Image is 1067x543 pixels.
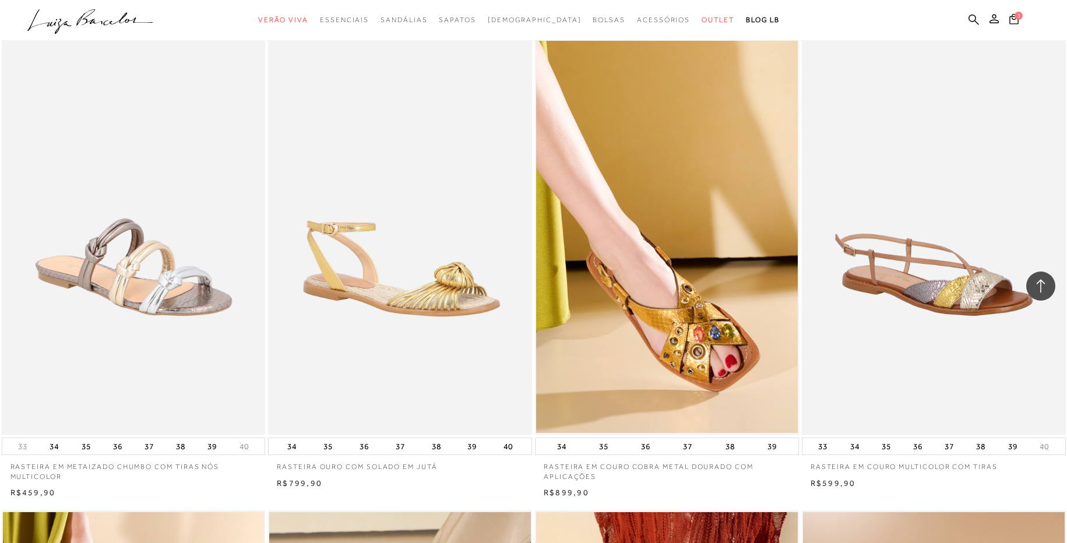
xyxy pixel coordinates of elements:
a: categoryNavScreenReaderText [637,9,690,31]
span: Sandálias [381,16,427,24]
a: categoryNavScreenReaderText [593,9,625,31]
button: 36 [638,438,654,454]
a: noSubCategoriesText [488,9,582,31]
button: 34 [284,438,300,454]
img: RASTEIRA EM METAIZADO CHUMBO COM TIRAS NÓS MULTICOLOR [3,41,265,433]
button: 34 [46,438,62,454]
button: 40 [500,438,516,454]
button: 1 [1006,13,1022,29]
img: RASTEIRA EM COURO MULTICOLOR COM TIRAS [803,41,1065,433]
button: 38 [172,438,189,454]
a: categoryNavScreenReaderText [702,9,734,31]
button: 37 [679,438,696,454]
button: 40 [236,441,252,452]
button: 40 [1036,441,1052,452]
span: Bolsas [593,16,625,24]
button: 39 [1005,438,1021,454]
a: RASTEIRA EM METAIZADO CHUMBO COM TIRAS NÓS MULTICOLOR RASTEIRA EM METAIZADO CHUMBO COM TIRAS NÓS ... [3,41,265,433]
button: 36 [110,438,126,454]
a: RASTEIRA OURO COM SOLADO EM JUTÁ [268,455,532,472]
img: RASTEIRA OURO COM SOLADO EM JUTÁ [269,39,532,435]
button: 39 [204,438,220,454]
a: RASTEIRA EM COURO MULTICOLOR COM TIRAS [802,455,1066,472]
button: 38 [722,438,738,454]
button: 36 [910,438,926,454]
button: 38 [973,438,989,454]
img: RASTEIRA EM COURO COBRA METAL DOURADO COM APLICAÇÕES [536,41,798,433]
span: R$459,90 [10,488,56,497]
button: 35 [596,438,612,454]
span: R$899,90 [544,488,589,497]
a: RASTEIRA EM METAIZADO CHUMBO COM TIRAS NÓS MULTICOLOR [2,455,266,482]
button: 39 [464,438,480,454]
button: 37 [941,438,957,454]
a: RASTEIRA EM COURO COBRA METAL DOURADO COM APLICAÇÕES RASTEIRA EM COURO COBRA METAL DOURADO COM AP... [536,41,798,433]
span: Acessórios [637,16,690,24]
button: 38 [428,438,445,454]
button: 35 [78,438,94,454]
button: 37 [392,438,409,454]
a: categoryNavScreenReaderText [381,9,427,31]
span: 1 [1015,12,1023,20]
a: categoryNavScreenReaderText [439,9,476,31]
a: BLOG LB [746,9,780,31]
button: 36 [356,438,372,454]
span: R$599,90 [811,478,856,488]
a: categoryNavScreenReaderText [258,9,308,31]
button: 33 [815,438,831,454]
button: 34 [847,438,863,454]
button: 33 [15,441,31,452]
span: Outlet [702,16,734,24]
span: [DEMOGRAPHIC_DATA] [488,16,582,24]
button: 34 [554,438,570,454]
a: RASTEIRA OURO COM SOLADO EM JUTÁ [269,41,531,433]
span: Sapatos [439,16,476,24]
button: 37 [141,438,157,454]
span: Essenciais [320,16,369,24]
button: 35 [878,438,895,454]
span: Verão Viva [258,16,308,24]
a: RASTEIRA EM COURO COBRA METAL DOURADO COM APLICAÇÕES [535,455,799,482]
button: 39 [764,438,780,454]
a: RASTEIRA EM COURO MULTICOLOR COM TIRAS RASTEIRA EM COURO MULTICOLOR COM TIRAS [803,41,1065,433]
a: categoryNavScreenReaderText [320,9,369,31]
span: R$799,90 [277,478,322,488]
button: 35 [320,438,336,454]
span: BLOG LB [746,16,780,24]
